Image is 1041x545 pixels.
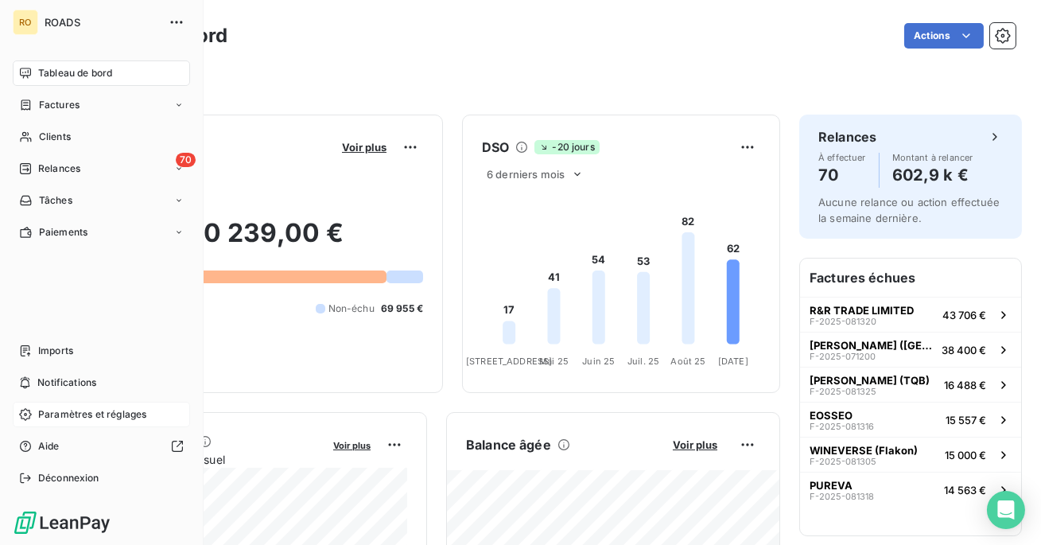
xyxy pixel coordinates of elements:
button: R&R TRADE LIMITEDF-2025-08132043 706 € [800,297,1021,332]
tspan: [STREET_ADDRESS] [466,356,552,367]
span: 70 [176,153,196,167]
span: Voir plus [342,141,386,154]
span: -20 jours [534,140,599,154]
span: R&R TRADE LIMITED [810,304,914,317]
button: Actions [904,23,984,49]
span: 15 000 € [945,449,986,461]
span: Chiffre d'affaires mensuel [90,451,322,468]
button: [PERSON_NAME] (TQB)F-2025-08132516 488 € [800,367,1021,402]
span: Aucune relance ou action effectuée la semaine dernière. [818,196,1000,224]
span: Relances [38,162,80,176]
span: 69 955 € [381,302,423,316]
span: Tâches [39,193,72,208]
span: Clients [39,130,71,144]
span: Voir plus [333,440,371,451]
span: F-2025-081318 [810,492,874,501]
h6: Factures échues [800,259,1021,297]
span: Voir plus [673,438,717,451]
button: PUREVAF-2025-08131814 563 € [800,472,1021,507]
tspan: Mai 25 [539,356,569,367]
span: F-2025-081305 [810,457,876,466]
span: F-2025-081325 [810,387,876,396]
div: RO [13,10,38,35]
span: [PERSON_NAME] ([GEOGRAPHIC_DATA]) [810,339,935,352]
button: Voir plus [668,438,722,452]
span: Factures [39,98,80,112]
span: Tableau de bord [38,66,112,80]
span: 15 557 € [946,414,986,426]
span: 14 563 € [944,484,986,496]
a: Aide [13,434,190,459]
span: Déconnexion [38,471,99,485]
h2: 640 239,00 € [90,217,423,265]
div: Open Intercom Messenger [987,491,1025,529]
span: 38 400 € [942,344,986,356]
tspan: [DATE] [718,356,748,367]
span: F-2025-081316 [810,422,874,431]
span: F-2025-081320 [810,317,876,326]
button: EOSSEOF-2025-08131615 557 € [800,402,1021,437]
span: Paiements [39,225,87,239]
h6: Balance âgée [466,435,551,454]
h4: 602,9 k € [892,162,973,188]
button: [PERSON_NAME] ([GEOGRAPHIC_DATA])F-2025-07120038 400 € [800,332,1021,367]
span: 43 706 € [942,309,986,321]
img: Logo LeanPay [13,510,111,535]
tspan: Juil. 25 [627,356,659,367]
span: Non-échu [328,302,375,316]
span: 16 488 € [944,379,986,391]
span: ROADS [45,16,159,29]
button: Voir plus [328,438,375,452]
h4: 70 [818,162,866,188]
h6: Relances [818,127,876,146]
span: Montant à relancer [892,153,973,162]
span: F-2025-071200 [810,352,876,361]
span: [PERSON_NAME] (TQB) [810,374,930,387]
span: 6 derniers mois [487,168,565,181]
span: Notifications [37,376,96,390]
h6: DSO [482,138,509,157]
button: Voir plus [337,140,391,154]
button: WINEVERSE (Flakon)F-2025-08130515 000 € [800,437,1021,472]
span: À effectuer [818,153,866,162]
span: Imports [38,344,73,358]
span: PUREVA [810,479,853,492]
tspan: Juin 25 [582,356,615,367]
span: Paramètres et réglages [38,407,146,422]
span: EOSSEO [810,409,853,422]
span: Aide [38,439,60,454]
span: WINEVERSE (Flakon) [810,444,918,457]
tspan: Août 25 [670,356,705,367]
